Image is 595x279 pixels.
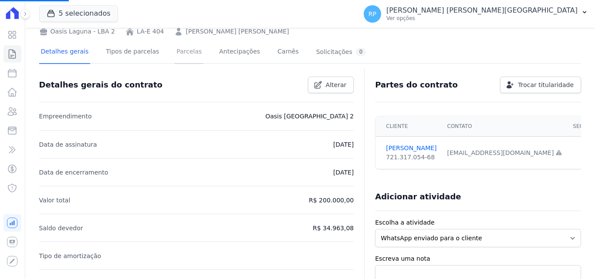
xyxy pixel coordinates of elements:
[39,167,108,178] p: Data de encerramento
[276,41,301,64] a: Carnês
[442,116,568,137] th: Contato
[333,167,354,178] p: [DATE]
[39,41,91,64] a: Detalhes gerais
[39,27,115,36] div: Oasis Laguna - LBA 2
[186,27,289,36] a: [PERSON_NAME] [PERSON_NAME]
[386,6,578,15] p: [PERSON_NAME] [PERSON_NAME][GEOGRAPHIC_DATA]
[39,223,83,233] p: Saldo devedor
[316,48,366,56] div: Solicitações
[375,218,581,227] label: Escolha a atividade
[265,111,354,121] p: Oasis [GEOGRAPHIC_DATA] 2
[518,81,574,89] span: Trocar titularidade
[175,41,203,64] a: Parcelas
[39,5,118,22] button: 5 selecionados
[39,251,101,261] p: Tipo de amortização
[308,77,354,93] a: Alterar
[375,80,458,90] h3: Partes do contrato
[447,148,563,158] div: [EMAIL_ADDRESS][DOMAIN_NAME]
[356,48,366,56] div: 0
[39,80,162,90] h3: Detalhes gerais do contrato
[368,11,376,17] span: RP
[309,195,354,205] p: R$ 200.000,00
[39,111,92,121] p: Empreendimento
[386,15,578,22] p: Ver opções
[137,27,164,36] a: LA-E 404
[104,41,161,64] a: Tipos de parcelas
[217,41,262,64] a: Antecipações
[314,41,368,64] a: Solicitações0
[375,116,442,137] th: Cliente
[386,144,436,153] a: [PERSON_NAME]
[326,81,347,89] span: Alterar
[333,139,354,150] p: [DATE]
[375,192,461,202] h3: Adicionar atividade
[500,77,581,93] a: Trocar titularidade
[39,139,97,150] p: Data de assinatura
[313,223,354,233] p: R$ 34.963,08
[357,2,595,26] button: RP [PERSON_NAME] [PERSON_NAME][GEOGRAPHIC_DATA] Ver opções
[386,153,436,162] div: 721.317.054-68
[39,195,71,205] p: Valor total
[375,254,581,263] label: Escreva uma nota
